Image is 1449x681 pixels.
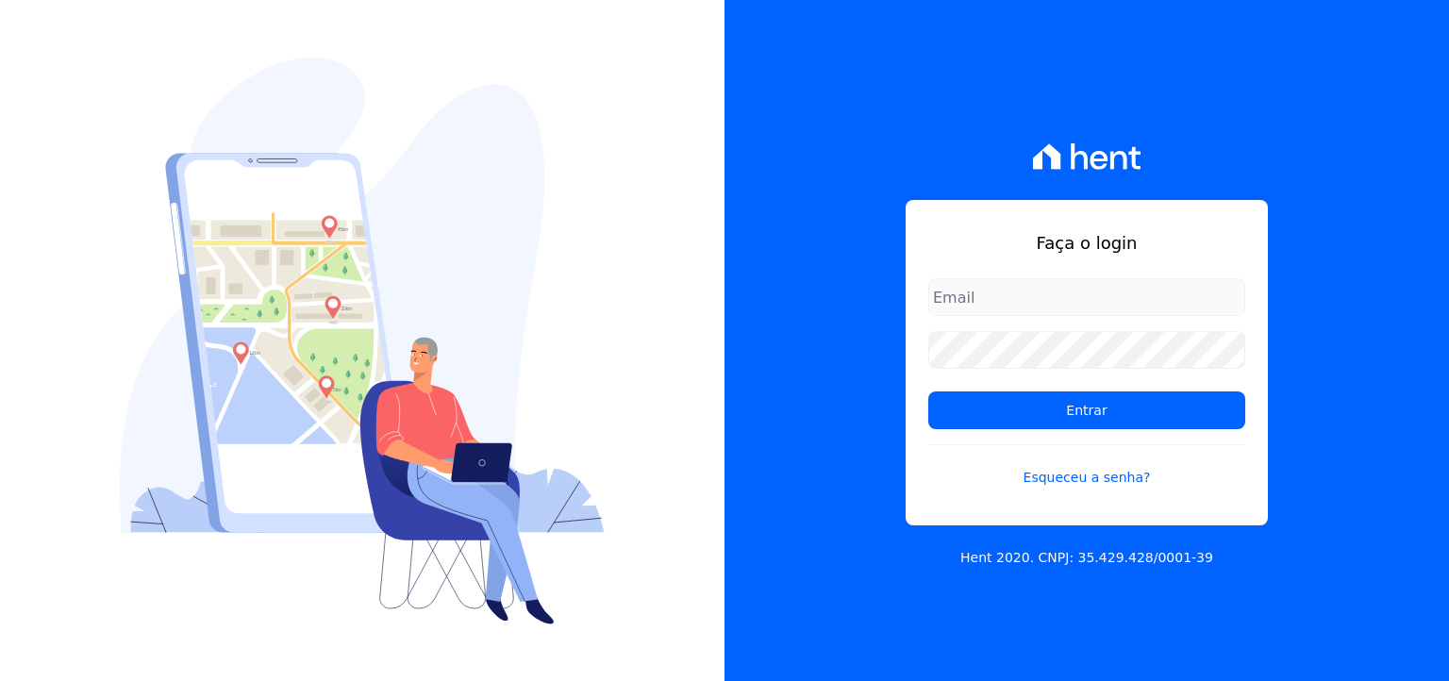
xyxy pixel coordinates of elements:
[960,548,1213,568] p: Hent 2020. CNPJ: 35.429.428/0001-39
[928,391,1245,429] input: Entrar
[120,58,605,624] img: Login
[928,278,1245,316] input: Email
[928,230,1245,256] h1: Faça o login
[928,444,1245,488] a: Esqueceu a senha?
